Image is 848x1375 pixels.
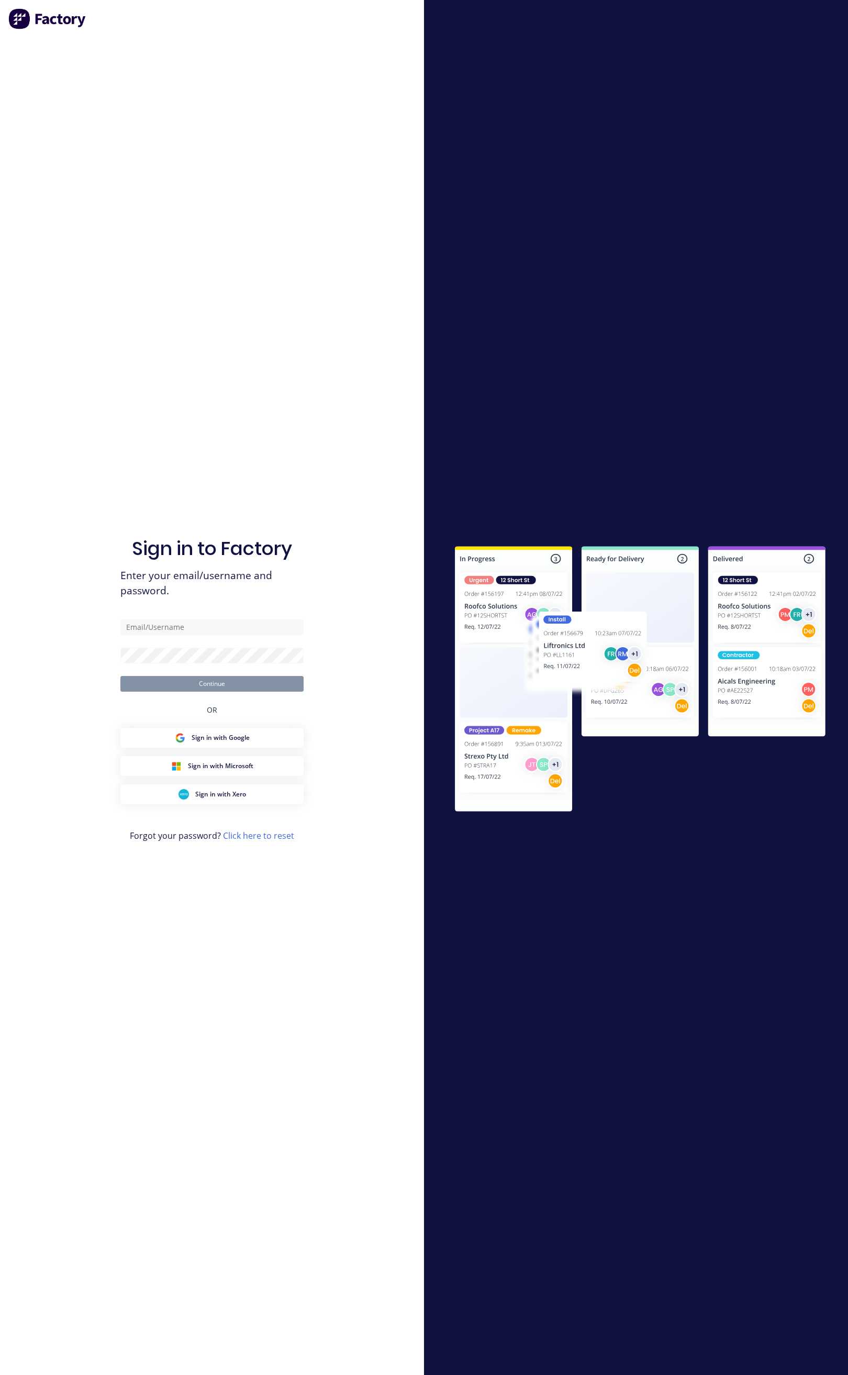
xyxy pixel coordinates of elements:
img: Microsoft Sign in [171,761,182,771]
span: Sign in with Google [192,733,250,742]
img: Sign in [432,526,848,836]
img: Factory [8,8,87,29]
button: Google Sign inSign in with Google [120,728,304,748]
div: OR [207,692,217,728]
span: Sign in with Microsoft [188,761,253,771]
button: Continue [120,676,304,692]
h1: Sign in to Factory [132,537,292,560]
span: Enter your email/username and password. [120,568,304,598]
span: Sign in with Xero [195,790,246,799]
button: Microsoft Sign inSign in with Microsoft [120,756,304,776]
button: Xero Sign inSign in with Xero [120,784,304,804]
img: Xero Sign in [178,789,189,800]
a: Click here to reset [223,830,294,841]
img: Google Sign in [175,733,185,743]
span: Forgot your password? [130,829,294,842]
input: Email/Username [120,619,304,635]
